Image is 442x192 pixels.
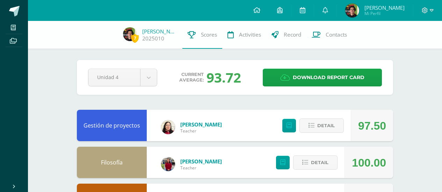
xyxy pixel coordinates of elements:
[284,31,301,38] span: Record
[88,69,157,86] a: Unidad 4
[364,10,405,16] span: Mi Perfil
[364,4,405,11] span: [PERSON_NAME]
[293,155,338,170] button: Detail
[179,72,204,83] span: Current average:
[77,110,147,141] div: Gestión de proyectos
[180,121,222,128] a: [PERSON_NAME]
[293,69,364,86] span: Download report card
[266,21,306,49] a: Record
[123,27,137,41] img: b1b5c3d4f8297bb08657cb46f4e7b43e.png
[317,119,335,132] span: Detail
[358,110,386,141] div: 97.50
[222,21,266,49] a: Activities
[206,68,241,86] div: 93.72
[326,31,347,38] span: Contacts
[180,158,222,165] a: [PERSON_NAME]
[161,120,175,134] img: c6b4b3f06f981deac34ce0a071b61492.png
[180,165,222,171] span: Teacher
[352,147,386,178] div: 100.00
[77,147,147,178] div: Filosofía
[182,21,222,49] a: Scores
[201,31,217,38] span: Scores
[239,31,261,38] span: Activities
[131,34,139,43] span: 7
[311,156,328,169] span: Detail
[142,35,164,42] a: 2025010
[345,3,359,17] img: b1b5c3d4f8297bb08657cb46f4e7b43e.png
[299,118,344,133] button: Detail
[306,21,352,49] a: Contacts
[161,157,175,171] img: e1f0730b59be0d440f55fb027c9eff26.png
[97,69,131,85] span: Unidad 4
[180,128,222,134] span: Teacher
[263,69,382,86] a: Download report card
[142,28,177,35] a: [PERSON_NAME]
